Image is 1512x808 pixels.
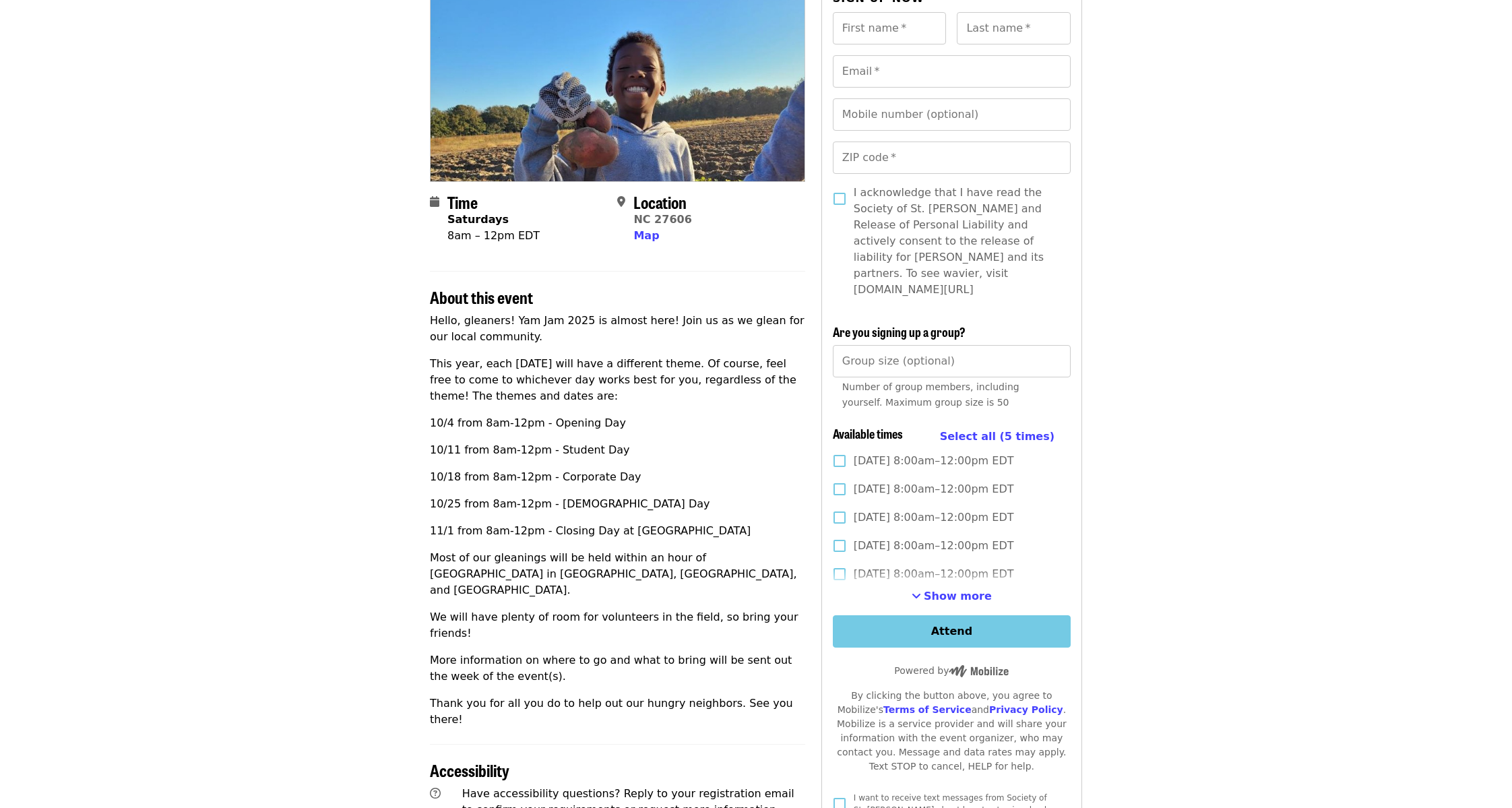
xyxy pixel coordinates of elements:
span: Location [633,190,687,214]
p: 10/4 from 8am-12pm - Opening Day [430,415,805,431]
span: Show more [924,590,992,602]
p: 11/1 from 8am-12pm - Closing Day at [GEOGRAPHIC_DATA] [430,523,805,539]
span: I acknowledge that I have read the Society of St. [PERSON_NAME] and Release of Personal Liability... [854,185,1060,298]
strong: Saturdays [447,213,509,226]
i: map-marker-alt icon [617,195,625,208]
p: More information on where to go and what to bring will be sent out the week of the event(s). [430,652,805,685]
i: calendar icon [430,195,439,208]
button: See more timeslots [912,588,992,604]
span: [DATE] 8:00am–12:00pm EDT [854,538,1014,554]
input: First name [833,12,947,44]
input: Email [833,55,1071,88]
span: [DATE] 8:00am–12:00pm EDT [854,509,1014,526]
p: Hello, gleaners! Yam Jam 2025 is almost here! Join us as we glean for our local community. [430,313,805,345]
p: 10/11 from 8am-12pm - Student Day [430,442,805,458]
span: [DATE] 8:00am–12:00pm EDT [854,566,1014,582]
button: Select all (5 times) [940,427,1054,447]
span: Are you signing up a group? [833,323,966,340]
button: Map [633,228,659,244]
img: Powered by Mobilize [949,665,1009,677]
span: Accessibility [430,758,509,782]
a: NC 27606 [633,213,691,226]
p: 10/18 from 8am-12pm - Corporate Day [430,469,805,485]
span: Powered by [894,665,1009,676]
div: 8am – 12pm EDT [447,228,540,244]
span: Time [447,190,478,214]
span: Number of group members, including yourself. Maximum group size is 50 [842,381,1019,408]
p: We will have plenty of room for volunteers in the field, so bring your friends! [430,609,805,642]
a: Terms of Service [883,704,972,715]
span: About this event [430,285,533,309]
span: Available times [833,425,903,442]
p: Thank you for all you do to help out our hungry neighbors. See you there! [430,695,805,728]
p: Most of our gleanings will be held within an hour of [GEOGRAPHIC_DATA] in [GEOGRAPHIC_DATA], [GEO... [430,550,805,598]
div: By clicking the button above, you agree to Mobilize's and . Mobilize is a service provider and wi... [833,689,1071,774]
span: [DATE] 8:00am–12:00pm EDT [854,481,1014,497]
a: Privacy Policy [989,704,1063,715]
input: Last name [957,12,1071,44]
p: This year, each [DATE] will have a different theme. Of course, feel free to come to whichever day... [430,356,805,404]
i: question-circle icon [430,787,441,800]
span: Select all (5 times) [940,430,1054,443]
input: [object Object] [833,345,1071,377]
button: Attend [833,615,1071,648]
input: ZIP code [833,142,1071,174]
input: Mobile number (optional) [833,98,1071,131]
p: 10/25 from 8am-12pm - [DEMOGRAPHIC_DATA] Day [430,496,805,512]
span: [DATE] 8:00am–12:00pm EDT [854,453,1014,469]
span: Map [633,229,659,242]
